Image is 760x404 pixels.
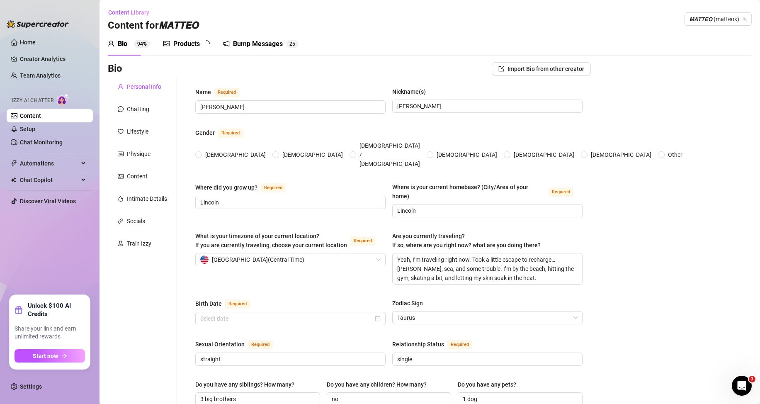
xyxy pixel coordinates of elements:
[212,253,304,266] span: [GEOGRAPHIC_DATA] ( Central Time )
[118,173,124,179] span: picture
[397,312,578,324] span: Taurus
[195,340,245,349] div: Sexual Orientation
[195,183,295,192] label: Where did you grow up?
[498,66,504,72] span: import
[732,376,752,396] iframe: Intercom live chat
[289,41,292,47] span: 2
[7,20,69,28] img: logo-BBDzfeDw.svg
[200,102,379,112] input: Name
[163,40,170,47] span: picture
[118,39,127,49] div: Bio
[15,349,85,363] button: Start nowarrow-right
[392,233,541,248] span: Are you currently traveling? If so, where are you right now? what are you doing there?
[392,87,432,96] label: Nickname(s)
[261,183,286,192] span: Required
[392,183,583,201] label: Where is your current homebase? (City/Area of your home)
[118,218,124,224] span: link
[392,339,481,349] label: Relationship Status
[393,253,582,284] textarea: Yeah, I’m traveling right now. Took a little escape to recharge… [PERSON_NAME], sea, and some tro...
[11,177,16,183] img: Chat Copilot
[458,380,522,389] label: Do you have any pets?
[463,394,576,404] input: Do you have any pets?
[20,112,41,119] a: Content
[195,183,257,192] div: Where did you grow up?
[202,150,269,159] span: [DEMOGRAPHIC_DATA]
[20,383,42,390] a: Settings
[225,299,250,309] span: Required
[57,93,70,105] img: AI Chatter
[292,41,295,47] span: 5
[214,88,239,97] span: Required
[20,52,86,66] a: Creator Analytics
[397,102,576,111] input: Nickname(s)
[286,40,299,48] sup: 25
[549,187,573,197] span: Required
[195,380,300,389] label: Do you have any siblings? How many?
[108,19,198,32] h3: Content for 𝙈𝘼𝙏𝙏𝙀𝙊
[33,353,58,359] span: Start now
[279,150,346,159] span: [DEMOGRAPHIC_DATA]
[173,39,200,49] div: Products
[397,355,576,364] input: Relationship Status
[195,339,282,349] label: Sexual Orientation
[15,306,23,314] span: gift
[28,302,85,318] strong: Unlock $100 AI Credits
[200,314,373,323] input: Birth Date
[218,129,243,138] span: Required
[127,172,148,181] div: Content
[127,239,151,248] div: Train Izzy
[248,340,273,349] span: Required
[108,6,156,19] button: Content Library
[108,9,149,16] span: Content Library
[127,105,149,114] div: Chatting
[20,198,76,204] a: Discover Viral Videos
[15,325,85,341] span: Share your link and earn unlimited rewards
[20,39,36,46] a: Home
[20,157,79,170] span: Automations
[397,206,576,215] input: Where is your current homebase? (City/Area of your home)
[118,84,124,90] span: user
[690,13,747,25] span: 𝙈𝘼𝙏𝙏𝙀𝙊 (matteok)
[510,150,578,159] span: [DEMOGRAPHIC_DATA]
[200,355,379,364] input: Sexual Orientation
[588,150,655,159] span: [DEMOGRAPHIC_DATA]
[749,376,755,382] span: 1
[127,82,161,91] div: Personal Info
[12,97,53,105] span: Izzy AI Chatter
[195,87,248,97] label: Name
[327,380,432,389] label: Do you have any children? How many?
[195,233,347,248] span: What is your timezone of your current location? If you are currently traveling, choose your curre...
[195,88,211,97] div: Name
[356,141,423,168] span: [DEMOGRAPHIC_DATA] / [DEMOGRAPHIC_DATA]
[127,149,151,158] div: Physique
[742,17,747,22] span: team
[195,128,215,137] div: Gender
[392,183,545,201] div: Where is your current homebase? (City/Area of your home)
[127,127,148,136] div: Lifestyle
[108,62,122,75] h3: Bio
[332,394,445,404] input: Do you have any children? How many?
[20,139,63,146] a: Chat Monitoring
[433,150,500,159] span: [DEMOGRAPHIC_DATA]
[392,299,429,308] label: Zodiac Sign
[392,340,444,349] div: Relationship Status
[118,196,124,202] span: fire
[392,87,426,96] div: Nickname(s)
[134,40,150,48] sup: 94%
[118,241,124,246] span: experiment
[127,194,167,203] div: Intimate Details
[20,126,35,132] a: Setup
[127,217,145,226] div: Socials
[118,129,124,134] span: heart
[195,299,259,309] label: Birth Date
[392,299,423,308] div: Zodiac Sign
[118,106,124,112] span: message
[108,40,114,47] span: user
[118,151,124,157] span: idcard
[223,40,230,47] span: notification
[665,150,686,159] span: Other
[447,340,472,349] span: Required
[200,256,209,264] img: us
[202,39,211,48] span: loading
[350,236,375,246] span: Required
